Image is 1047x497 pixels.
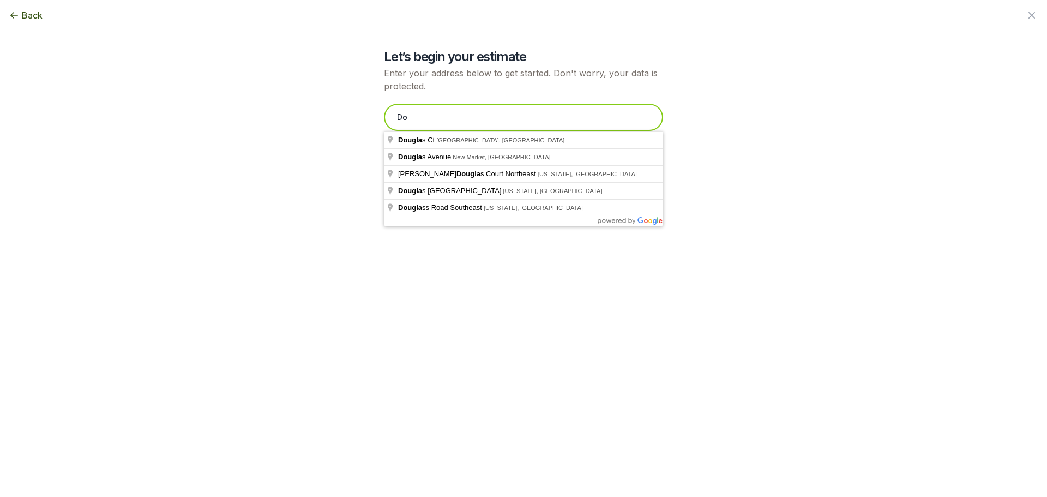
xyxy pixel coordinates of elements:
[384,67,663,93] p: Enter your address below to get started. Don't worry, your data is protected.
[398,203,422,212] span: Dougla
[398,187,422,195] span: Dougla
[484,205,583,211] span: [US_STATE], [GEOGRAPHIC_DATA]
[22,9,43,22] span: Back
[398,136,436,144] span: s Ct
[384,104,663,131] input: Enter your address
[384,48,663,65] h2: Let’s begin your estimate
[456,170,480,178] span: Dougla
[398,153,453,161] span: s Avenue
[436,137,564,143] span: [GEOGRAPHIC_DATA], [GEOGRAPHIC_DATA]
[398,203,484,212] span: ss Road Southeast
[503,188,603,194] span: [US_STATE], [GEOGRAPHIC_DATA]
[9,9,43,22] button: Back
[398,187,503,195] span: s [GEOGRAPHIC_DATA]
[538,171,637,177] span: [US_STATE], [GEOGRAPHIC_DATA]
[398,170,538,178] span: [PERSON_NAME] s Court Northeast
[453,154,550,160] span: New Market, [GEOGRAPHIC_DATA]
[398,136,422,144] span: Dougla
[398,153,422,161] span: Dougla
